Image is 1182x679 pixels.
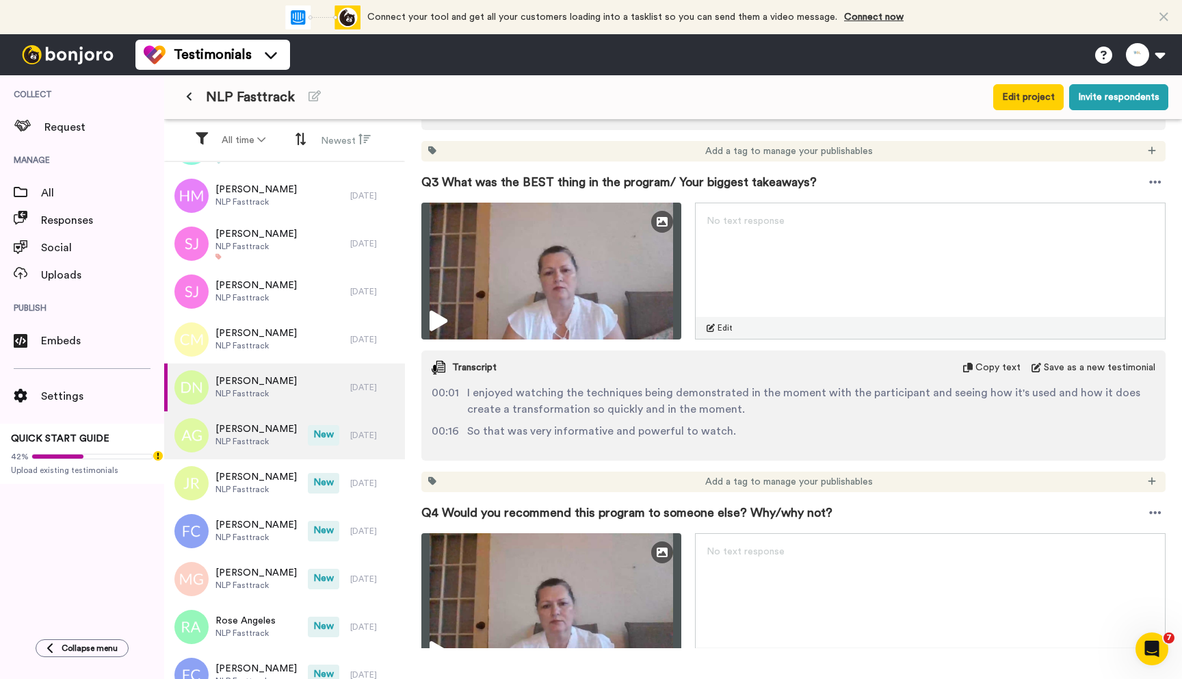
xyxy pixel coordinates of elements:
[421,172,817,192] span: Q3 What was the BEST thing in the program/ Your biggest takeaways?
[174,45,252,64] span: Testimonials
[174,370,209,405] img: dn.png
[174,274,209,309] img: sj.png
[174,322,209,357] img: cm.png
[164,316,405,363] a: [PERSON_NAME]NLP Fasttrack[DATE]
[215,227,297,241] span: [PERSON_NAME]
[350,526,398,537] div: [DATE]
[174,179,209,213] img: hm.png
[174,610,209,644] img: ra.png
[1044,361,1155,374] span: Save as a new testimonial
[164,363,405,411] a: [PERSON_NAME]NLP Fasttrack[DATE]
[11,465,153,476] span: Upload existing testimonials
[215,374,297,388] span: [PERSON_NAME]
[215,436,297,447] span: NLP Fasttrack
[215,326,297,340] span: [PERSON_NAME]
[718,322,733,333] span: Edit
[215,532,297,543] span: NLP Fasttrack
[41,267,164,283] span: Uploads
[164,220,405,268] a: [PERSON_NAME]NLP Fasttrack[DATE]
[215,484,297,495] span: NLP Fasttrack
[350,622,398,632] div: [DATE]
[705,475,873,489] span: Add a tag to manage your publishables
[215,614,276,628] span: Rose Angeles
[452,361,497,374] span: Transcript
[215,422,297,436] span: [PERSON_NAME]
[62,643,118,654] span: Collapse menu
[432,385,459,418] span: 00:01
[975,361,1021,374] span: Copy text
[308,569,339,589] span: New
[350,334,398,345] div: [DATE]
[844,12,904,22] a: Connect now
[421,533,681,670] img: b722f27b-78df-4785-ade6-3e6de81353a8-thumbnail_full-1759532067.jpg
[174,418,209,452] img: ag.png
[41,185,164,201] span: All
[350,190,398,201] div: [DATE]
[11,434,109,444] span: QUICK START GUIDE
[174,227,209,261] img: sj.png
[144,44,166,66] img: tm-color.svg
[164,268,405,316] a: [PERSON_NAME]NLP Fasttrack[DATE]
[174,514,209,548] img: fc.png
[308,617,339,637] span: New
[707,216,785,226] span: No text response
[215,662,297,676] span: [PERSON_NAME]
[308,425,339,446] span: New
[432,361,445,374] img: transcript.svg
[367,12,837,22] span: Connect your tool and get all your customers loading into a tasklist so you can send them a video...
[350,478,398,489] div: [DATE]
[421,503,832,522] span: Q4 Would you recommend this program to someone else? Why/why not?
[41,212,164,229] span: Responses
[215,279,297,292] span: [PERSON_NAME]
[152,450,164,462] div: Tooltip anchor
[36,639,129,657] button: Collapse menu
[215,183,297,196] span: [PERSON_NAME]
[164,172,405,220] a: [PERSON_NAME]NLP Fasttrack[DATE]
[41,240,164,256] span: Social
[1135,632,1168,665] iframe: Intercom live chat
[16,45,119,64] img: bj-logo-header-white.svg
[350,382,398,393] div: [DATE]
[421,203,681,339] img: fe877bd1-ef8a-4226-ae88-6c7a13f12f47-thumbnail_full-1759532002.jpg
[41,388,164,405] span: Settings
[215,340,297,351] span: NLP Fasttrack
[11,451,29,462] span: 42%
[215,241,297,252] span: NLP Fasttrack
[215,388,297,399] span: NLP Fasttrack
[215,196,297,207] span: NLP Fasttrack
[41,333,164,349] span: Embeds
[308,521,339,541] span: New
[313,127,379,153] button: Newest
[44,119,164,136] span: Request
[215,580,297,591] span: NLP Fasttrack
[993,84,1064,110] button: Edit project
[285,5,360,29] div: animation
[350,238,398,249] div: [DATE]
[215,292,297,303] span: NLP Fasttrack
[705,144,873,158] span: Add a tag to manage your publishables
[432,423,459,439] span: 00:16
[1164,632,1174,643] span: 7
[206,88,295,107] span: NLP Fasttrack
[174,466,209,500] img: jr.png
[164,603,405,651] a: Rose AngelesNLP FasttrackNew[DATE]
[350,574,398,585] div: [DATE]
[350,286,398,297] div: [DATE]
[174,562,209,596] img: mg.png
[164,555,405,603] a: [PERSON_NAME]NLP FasttrackNew[DATE]
[215,518,297,532] span: [PERSON_NAME]
[707,547,785,556] span: No text response
[308,473,339,494] span: New
[164,459,405,507] a: [PERSON_NAME]NLP FasttrackNew[DATE]
[1069,84,1168,110] button: Invite respondents
[215,470,297,484] span: [PERSON_NAME]
[213,128,274,153] button: All time
[467,385,1155,418] span: I enjoyed watching the techniques being demonstrated in the moment with the participant and seein...
[215,566,297,580] span: [PERSON_NAME]
[467,423,736,439] span: So that was very informative and powerful to watch.
[164,507,405,555] a: [PERSON_NAME]NLP FasttrackNew[DATE]
[215,628,276,639] span: NLP Fasttrack
[350,430,398,441] div: [DATE]
[164,411,405,459] a: [PERSON_NAME]NLP FasttrackNew[DATE]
